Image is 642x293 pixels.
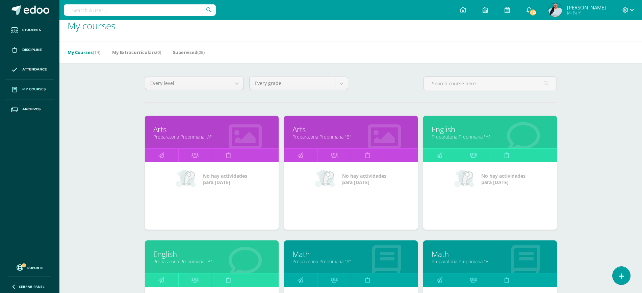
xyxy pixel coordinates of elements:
[153,258,270,265] a: Preparatoria Preprimaria "B"
[567,10,606,16] span: Mi Perfil
[481,173,525,185] span: No hay actividades para [DATE]
[255,77,330,90] span: Every grade
[5,40,54,60] a: Discipline
[145,77,243,90] a: Every level
[342,173,386,185] span: No hay actividades para [DATE]
[150,77,226,90] span: Every level
[68,19,115,32] span: My courses
[22,107,41,112] span: Archivos
[156,49,161,55] span: (0)
[5,60,54,80] a: Attendance
[27,265,43,270] span: Soporte
[22,27,41,33] span: Students
[176,169,198,189] img: no_activities_small.png
[93,49,100,55] span: (14)
[153,134,270,140] a: Preparatoria Preprimaria "A"
[432,258,548,265] a: Preparatoria Preprimaria "B"
[64,4,216,16] input: Search a user…
[423,77,557,90] input: Search course here…
[292,134,409,140] a: Preparatoria Preprimaria "B"
[197,49,205,55] span: (26)
[5,20,54,40] a: Students
[292,258,409,265] a: Preparatoria Preprimaria "A"
[153,124,270,135] a: Arts
[432,124,548,135] a: English
[153,249,270,259] a: English
[292,249,409,259] a: Math
[432,134,548,140] a: Preparatoria Preprimaria "A"
[529,9,537,16] span: 412
[454,169,477,189] img: no_activities_small.png
[22,67,47,72] span: Attendance
[5,99,54,119] a: Archivos
[548,3,562,17] img: 68c9a3925aea43a120fc10847bf2e5e3.png
[203,173,247,185] span: No hay actividades para [DATE]
[8,263,51,272] a: Soporte
[292,124,409,135] a: Arts
[5,80,54,99] a: My courses
[112,47,161,58] a: My Extracurriculars(0)
[567,4,606,11] span: [PERSON_NAME]
[250,77,348,90] a: Every grade
[22,47,42,53] span: Discipline
[315,169,337,189] img: no_activities_small.png
[432,249,548,259] a: Math
[22,87,46,92] span: My courses
[19,284,45,289] span: Cerrar panel
[68,47,100,58] a: My Courses(14)
[173,47,205,58] a: Supervised(26)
